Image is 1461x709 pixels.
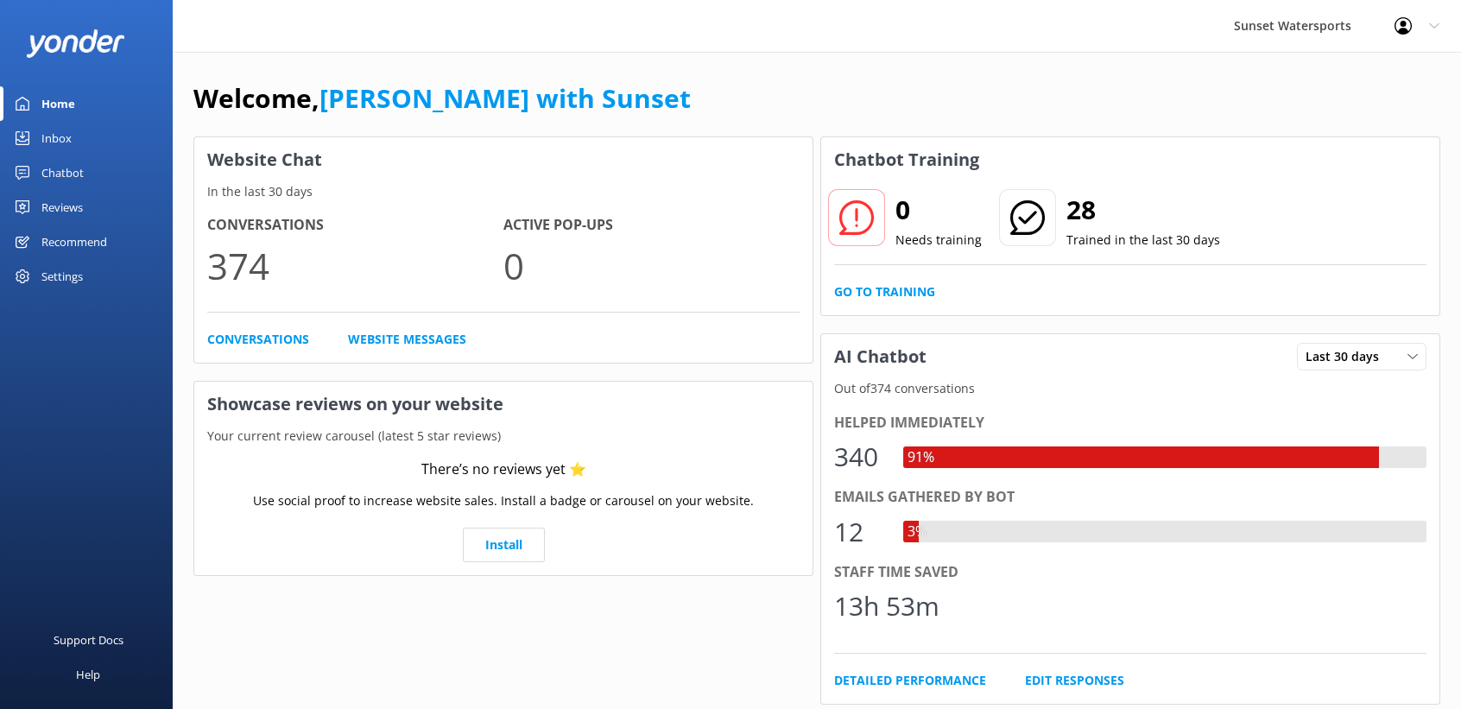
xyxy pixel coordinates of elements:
h3: Chatbot Training [821,137,992,182]
div: Helped immediately [834,412,1426,434]
div: Emails gathered by bot [834,486,1426,509]
h2: 0 [895,189,982,231]
h3: Showcase reviews on your website [194,382,813,427]
a: Website Messages [348,330,466,349]
a: Detailed Performance [834,671,986,690]
div: Staff time saved [834,561,1426,584]
p: Out of 374 conversations [821,379,1439,398]
div: Support Docs [54,623,123,657]
div: 340 [834,436,886,478]
div: Inbox [41,121,72,155]
div: 13h 53m [834,586,939,627]
a: Conversations [207,330,309,349]
div: Chatbot [41,155,84,190]
a: [PERSON_NAME] with Sunset [319,80,691,116]
h3: AI Chatbot [821,334,939,379]
p: 0 [503,237,800,294]
a: Install [463,528,545,562]
div: Settings [41,259,83,294]
p: In the last 30 days [194,182,813,201]
p: Use social proof to increase website sales. Install a badge or carousel on your website. [253,491,754,510]
div: Help [76,657,100,692]
p: Trained in the last 30 days [1066,231,1220,250]
span: Last 30 days [1306,347,1389,366]
p: 374 [207,237,503,294]
h3: Website Chat [194,137,813,182]
p: Needs training [895,231,982,250]
h4: Active Pop-ups [503,214,800,237]
div: There’s no reviews yet ⭐ [421,459,586,481]
div: 91% [903,446,939,469]
a: Go to Training [834,282,935,301]
div: 12 [834,511,886,553]
h2: 28 [1066,189,1220,231]
div: Reviews [41,190,83,225]
div: 3% [903,521,931,543]
h1: Welcome, [193,78,691,119]
div: Home [41,86,75,121]
img: yonder-white-logo.png [26,29,125,58]
h4: Conversations [207,214,503,237]
a: Edit Responses [1025,671,1124,690]
p: Your current review carousel (latest 5 star reviews) [194,427,813,446]
div: Recommend [41,225,107,259]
